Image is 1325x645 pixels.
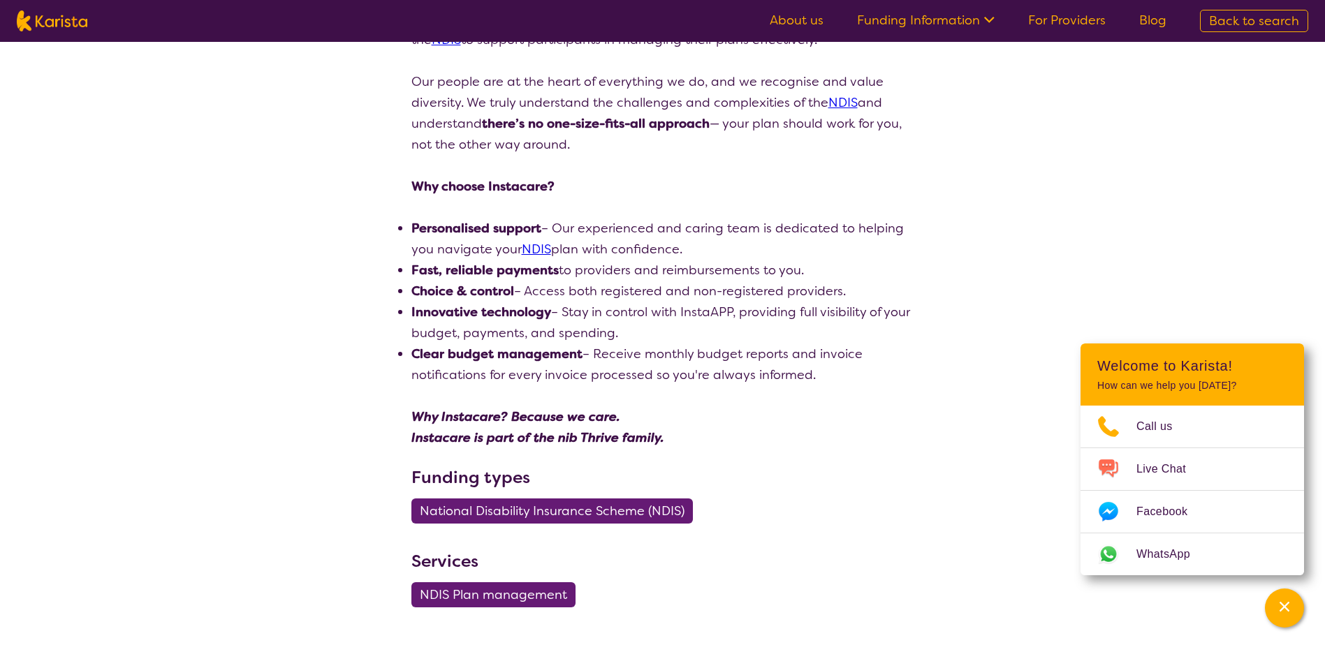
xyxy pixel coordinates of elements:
[1081,406,1304,575] ul: Choose channel
[411,178,555,195] strong: Why choose Instacare?
[1097,380,1287,392] p: How can we help you [DATE]?
[420,582,567,607] span: NDIS Plan management
[411,220,541,237] strong: Personalised support
[770,12,823,29] a: About us
[411,283,514,299] strong: Choice & control
[411,281,914,302] li: – Access both registered and non-registered providers.
[1081,533,1304,575] a: Web link opens in a new tab.
[828,94,858,111] a: NDIS
[411,343,914,385] li: – Receive monthly budget reports and invoice notifications for every invoice processed so you're ...
[411,429,664,446] em: Instacare is part of the nib Thrive family.
[1028,12,1106,29] a: For Providers
[1139,12,1166,29] a: Blog
[857,12,995,29] a: Funding Information
[411,218,914,260] li: – Our experienced and caring team is dedicated to helping you navigate your plan with confidence.
[482,115,710,132] strong: there’s no one-size-fits-all approach
[411,302,914,343] li: – Stay in control with InstaAPP, providing full visibility of your budget, payments, and spending.
[411,262,559,279] strong: Fast, reliable payments
[411,346,583,362] strong: Clear budget management
[420,498,685,524] span: National Disability Insurance Scheme (NDIS)
[17,10,87,31] img: Karista logo
[1136,544,1207,565] span: WhatsApp
[411,260,914,281] li: to providers and reimbursements to you.
[1081,343,1304,575] div: Channel Menu
[1097,357,1287,374] h2: Welcome to Karista!
[411,408,620,425] em: Why Instacare? Because we care.
[1200,10,1308,32] a: Back to search
[1136,459,1203,480] span: Live Chat
[411,304,551,320] strong: Innovative technology
[522,241,551,258] a: NDIS
[411,549,914,574] h3: Services
[1136,416,1189,437] span: Call us
[411,503,701,519] a: National Disability Insurance Scheme (NDIS)
[1265,588,1304,628] button: Channel Menu
[1136,501,1204,522] span: Facebook
[411,71,914,155] p: Our people are at the heart of everything we do, and we recognise and value diversity. We truly u...
[1209,13,1299,29] span: Back to search
[411,586,584,603] a: NDIS Plan management
[411,465,914,490] h3: Funding types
